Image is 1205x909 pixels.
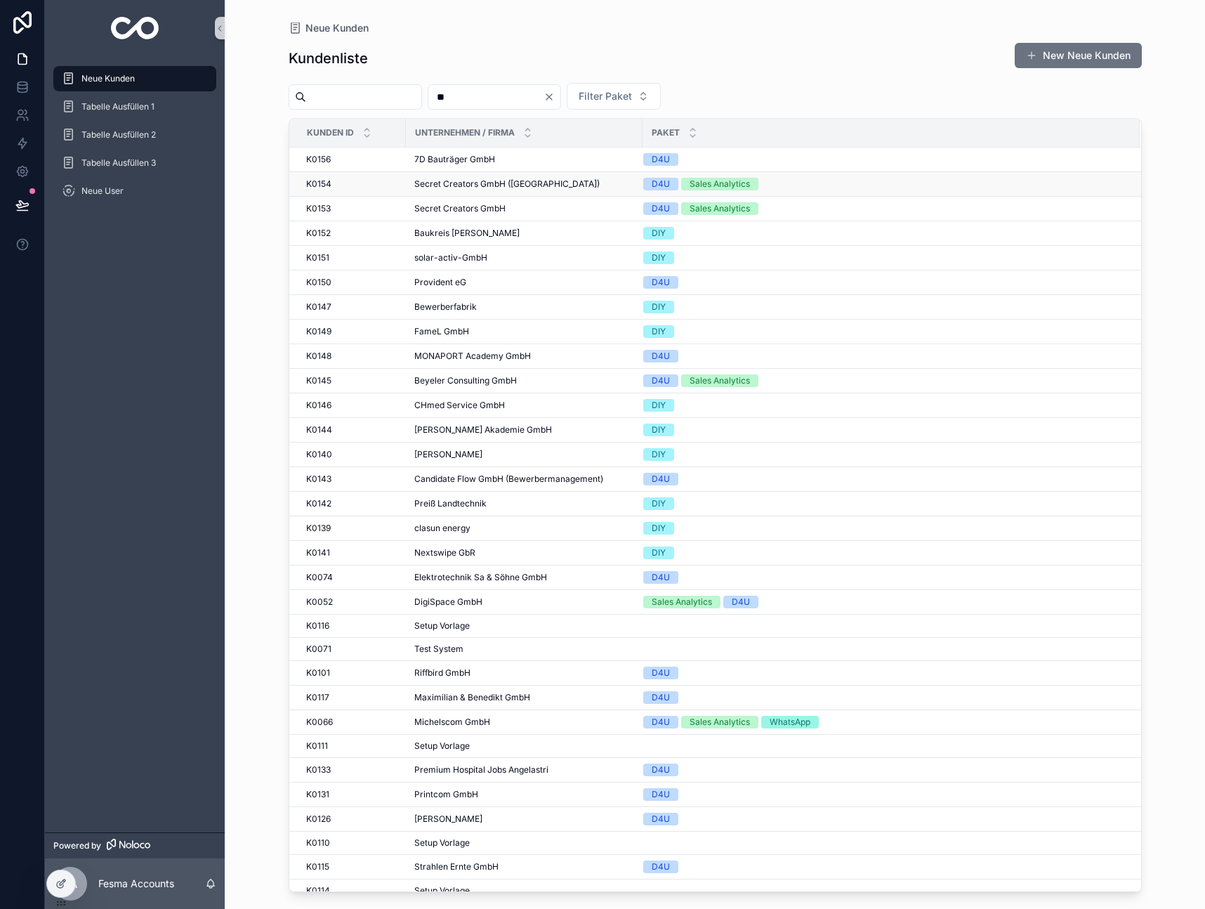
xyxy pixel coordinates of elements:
[652,399,666,412] div: DIY
[307,127,354,138] span: Kunden ID
[414,498,487,509] span: Preiß Landtechnik
[643,691,1123,704] a: D4U
[306,178,397,190] a: K0154
[643,473,1123,485] a: D4U
[414,228,634,239] a: Baukreis [PERSON_NAME]
[306,424,332,436] span: K0144
[306,400,397,411] a: K0146
[306,717,333,728] span: K0066
[306,717,397,728] a: K0066
[306,498,331,509] span: K0142
[652,276,670,289] div: D4U
[414,400,505,411] span: CHmed Service GmbH
[414,837,470,849] span: Setup Vorlage
[652,153,670,166] div: D4U
[414,837,634,849] a: Setup Vorlage
[306,643,331,655] span: K0071
[643,497,1123,510] a: DIY
[643,399,1123,412] a: DIY
[414,692,530,703] span: Maximilian & Benedikt GmbH
[306,667,330,679] span: K0101
[414,523,634,534] a: clasun energy
[306,643,397,655] a: K0071
[652,301,666,313] div: DIY
[643,325,1123,338] a: DIY
[289,48,368,68] h1: Kundenliste
[643,448,1123,461] a: DIY
[414,498,634,509] a: Preiß Landtechnik
[643,547,1123,559] a: DIY
[652,667,670,679] div: D4U
[652,127,680,138] span: Paket
[643,813,1123,825] a: D4U
[652,813,670,825] div: D4U
[414,596,634,608] a: DigiSpace GmbH
[306,764,331,776] span: K0133
[414,252,487,263] span: solar-activ-GmbH
[306,813,397,825] a: K0126
[414,375,634,386] a: Beyeler Consulting GmbH
[544,91,560,103] button: Clear
[305,21,369,35] span: Neue Kunden
[306,400,331,411] span: K0146
[289,21,369,35] a: Neue Kunden
[414,596,482,608] span: DigiSpace GmbH
[643,350,1123,362] a: D4U
[1015,43,1142,68] button: New Neue Kunden
[306,620,329,632] span: K0116
[306,789,329,800] span: K0131
[414,764,634,776] a: Premium Hospital Jobs Angelastri
[306,449,332,460] span: K0140
[414,203,634,214] a: Secret Creators GmbH
[652,861,670,873] div: D4U
[306,596,333,608] span: K0052
[643,153,1123,166] a: D4U
[306,764,397,776] a: K0133
[643,251,1123,264] a: DIY
[306,861,397,872] a: K0115
[81,101,154,112] span: Tabelle Ausfüllen 1
[414,547,475,558] span: Nextswipe GbR
[414,692,634,703] a: Maximilian & Benedikt GmbH
[414,203,506,214] span: Secret Creators GmbH
[306,252,397,263] a: K0151
[306,572,397,583] a: K0074
[98,877,174,891] p: Fesma Accounts
[643,788,1123,801] a: D4U
[45,832,225,858] a: Powered by
[690,374,750,387] div: Sales Analytics
[643,202,1123,215] a: D4USales Analytics
[306,301,397,313] a: K0147
[652,473,670,485] div: D4U
[414,351,531,362] span: MONAPORT Academy GmbH
[306,178,331,190] span: K0154
[306,301,331,313] span: K0147
[652,202,670,215] div: D4U
[414,572,547,583] span: Elektrotechnik Sa & Söhne GmbH
[643,276,1123,289] a: D4U
[306,547,330,558] span: K0141
[306,885,330,896] span: K0114
[643,227,1123,240] a: DIY
[81,129,156,140] span: Tabelle Ausfüllen 2
[414,473,603,485] span: Candidate Flow GmbH (Bewerbermanagement)
[414,178,634,190] a: Secret Creators GmbH ([GEOGRAPHIC_DATA])
[414,375,517,386] span: Beyeler Consulting GmbH
[652,424,666,436] div: DIY
[643,571,1123,584] a: D4U
[643,374,1123,387] a: D4USales Analytics
[652,325,666,338] div: DIY
[414,667,470,679] span: Riffbird GmbH
[81,185,124,197] span: Neue User
[414,861,634,872] a: Strahlen Ernte GmbH
[415,127,515,138] span: Unternehmen / Firma
[414,717,490,728] span: Michelscom GmbH
[306,326,331,337] span: K0149
[53,150,216,176] a: Tabelle Ausfüllen 3
[690,178,750,190] div: Sales Analytics
[111,17,159,39] img: App logo
[652,764,670,776] div: D4U
[414,154,634,165] a: 7D Bauträger GmbH
[414,277,466,288] span: Provident eG
[414,523,470,534] span: clasun energy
